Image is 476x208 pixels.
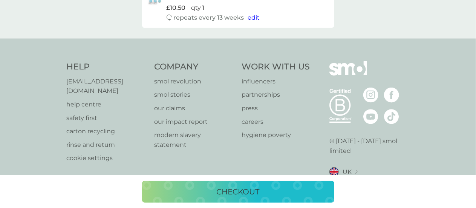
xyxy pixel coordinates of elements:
a: smol stories [154,90,234,100]
a: our claims [154,103,234,113]
img: UK flag [329,167,339,177]
a: safety first [67,113,147,123]
a: carton recycling [67,126,147,136]
a: our impact report [154,117,234,127]
p: £10.50 [167,3,186,13]
h4: Company [154,61,234,73]
img: visit the smol Facebook page [384,88,399,103]
a: hygiene poverty [242,130,310,140]
h4: Work With Us [242,61,310,73]
span: edit [248,14,260,21]
a: help centre [67,100,147,109]
p: qty [191,3,201,13]
a: [EMAIL_ADDRESS][DOMAIN_NAME] [67,77,147,96]
a: influencers [242,77,310,86]
a: cookie settings [67,153,147,163]
p: © [DATE] - [DATE] smol limited [329,136,410,156]
a: rinse and return [67,140,147,150]
p: checkout [217,186,260,198]
img: smol [329,61,367,87]
p: repeats every 13 weeks [174,13,244,23]
img: select a new location [355,170,358,174]
p: 1 [202,3,205,13]
a: smol revolution [154,77,234,86]
img: visit the smol Instagram page [363,88,378,103]
a: press [242,103,310,113]
img: visit the smol Youtube page [363,109,378,124]
a: partnerships [242,90,310,100]
button: edit [248,13,260,23]
img: visit the smol Tiktok page [384,109,399,124]
a: careers [242,117,310,127]
a: modern slavery statement [154,130,234,149]
button: checkout [142,181,334,203]
span: UK [343,167,352,177]
h4: Help [67,61,147,73]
